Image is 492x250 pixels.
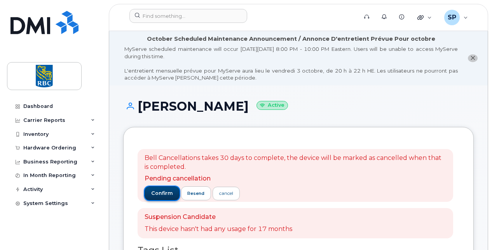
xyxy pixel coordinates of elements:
button: close notification [468,54,478,62]
div: October Scheduled Maintenance Announcement / Annonce D'entretient Prévue Pour octobre [147,35,435,43]
small: Active [256,101,288,110]
h1: [PERSON_NAME] [123,99,474,113]
div: cancel [219,190,233,197]
button: confirm [145,186,180,200]
span: confirm [151,190,173,197]
button: resend [181,186,211,200]
a: cancel [213,187,240,200]
p: Suspension Candidate [145,213,292,222]
p: Bell Cancellations takes 30 days to complete, the device will be marked as cancelled when that is... [145,154,446,172]
p: This device hasn't had any usage for 17 months [145,225,292,234]
p: Pending cancellation [145,174,446,183]
span: resend [187,190,204,196]
div: MyServe scheduled maintenance will occur [DATE][DATE] 8:00 PM - 10:00 PM Eastern. Users will be u... [124,45,458,82]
